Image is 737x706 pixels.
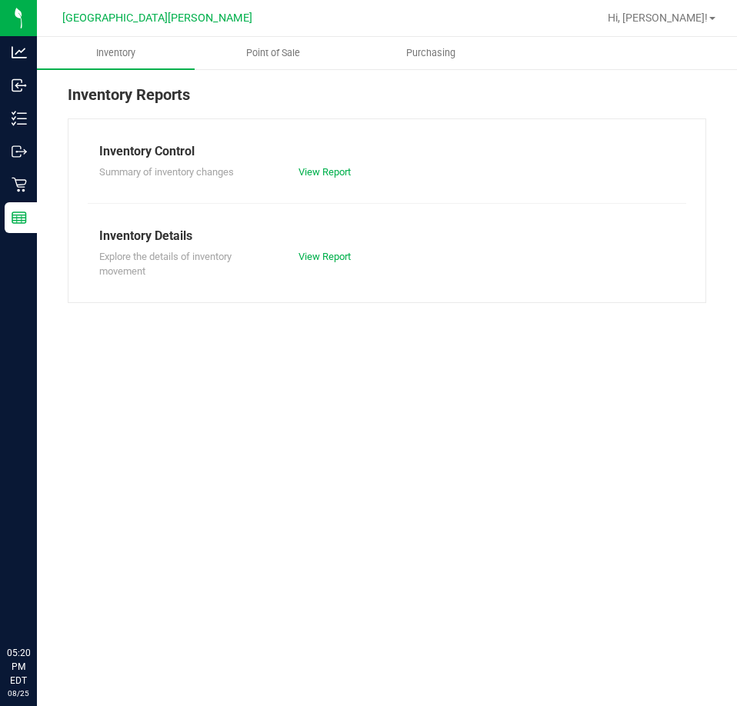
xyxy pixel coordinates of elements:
[62,12,252,25] span: [GEOGRAPHIC_DATA][PERSON_NAME]
[12,210,27,225] inline-svg: Reports
[12,177,27,192] inline-svg: Retail
[68,83,706,118] div: Inventory Reports
[7,688,30,699] p: 08/25
[37,37,195,69] a: Inventory
[12,144,27,159] inline-svg: Outbound
[7,646,30,688] p: 05:20 PM EDT
[12,78,27,93] inline-svg: Inbound
[195,37,352,69] a: Point of Sale
[298,251,351,262] a: View Report
[99,166,234,178] span: Summary of inventory changes
[99,142,675,161] div: Inventory Control
[385,46,476,60] span: Purchasing
[352,37,510,69] a: Purchasing
[608,12,708,24] span: Hi, [PERSON_NAME]!
[298,166,351,178] a: View Report
[12,45,27,60] inline-svg: Analytics
[225,46,321,60] span: Point of Sale
[99,251,232,278] span: Explore the details of inventory movement
[75,46,156,60] span: Inventory
[12,111,27,126] inline-svg: Inventory
[15,583,62,629] iframe: Resource center
[99,227,675,245] div: Inventory Details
